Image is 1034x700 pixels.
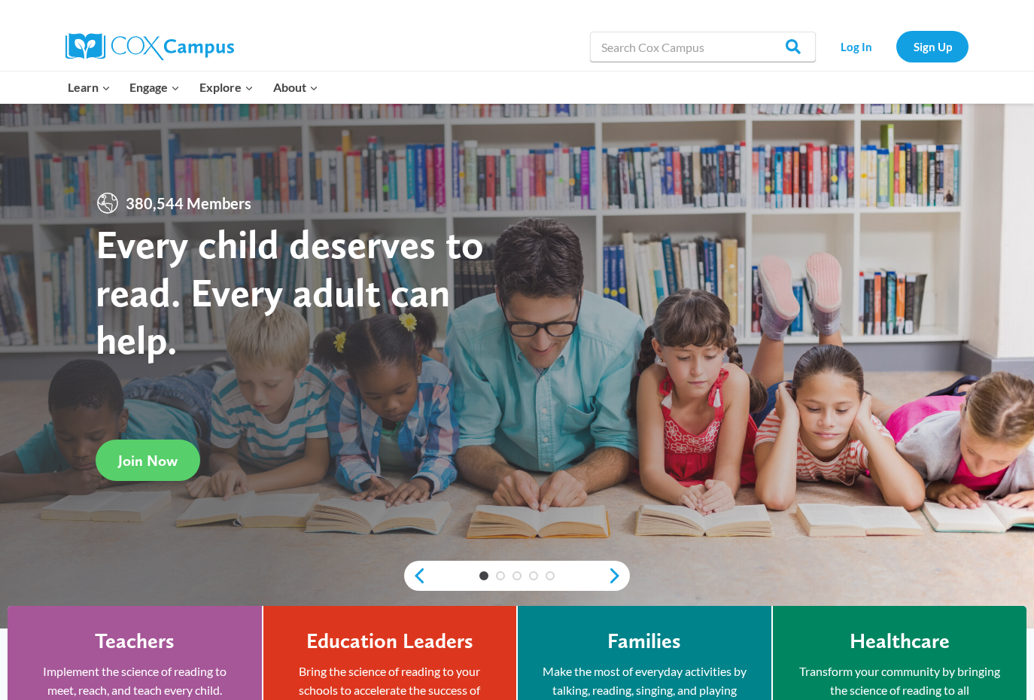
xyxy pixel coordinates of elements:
a: next [607,567,630,585]
div: content slider buttons [404,561,630,591]
span: Join Now [118,452,178,470]
a: Join Now [96,440,200,481]
input: Search Cox Campus [590,32,816,62]
h4: Teachers [95,628,175,654]
h4: Healthcare [850,628,950,654]
nav: Primary Navigation [58,72,327,103]
a: previous [404,567,427,585]
a: 1 [479,571,488,580]
span: 380,544 Members [120,191,257,215]
span: Explore [199,78,254,97]
a: Sign Up [896,31,969,62]
a: Log In [823,31,889,62]
h4: Education Leaders [306,628,473,654]
strong: Every child deserves to read. Every adult can help. [96,220,484,364]
a: 2 [496,571,505,580]
span: About [273,78,318,97]
p: Implement the science of reading to meet, reach, and teach every child. [30,662,239,700]
a: 4 [529,571,538,580]
nav: Secondary Navigation [823,31,969,62]
h4: Families [607,628,681,654]
span: Learn [68,78,111,97]
a: 3 [512,571,522,580]
span: Engage [129,78,180,97]
a: 5 [546,571,555,580]
img: Cox Campus [65,33,234,60]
